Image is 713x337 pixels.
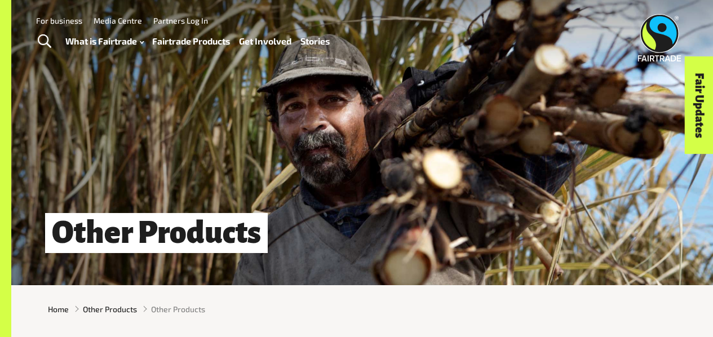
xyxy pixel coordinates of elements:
[153,16,208,25] a: Partners Log In
[83,303,137,315] a: Other Products
[94,16,142,25] a: Media Centre
[300,33,330,49] a: Stories
[36,16,82,25] a: For business
[65,33,144,49] a: What is Fairtrade
[152,33,230,49] a: Fairtrade Products
[151,303,205,315] span: Other Products
[239,33,291,49] a: Get Involved
[48,303,69,315] a: Home
[638,14,681,61] img: Fairtrade Australia New Zealand logo
[45,213,268,253] h1: Other Products
[30,28,58,56] a: Toggle Search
